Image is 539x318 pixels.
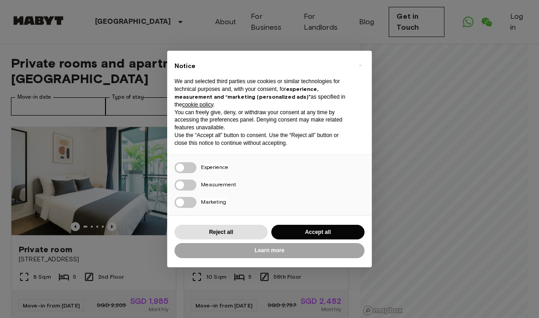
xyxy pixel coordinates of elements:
button: Learn more [174,243,365,258]
a: cookie policy [182,101,213,108]
span: Experience [201,164,228,170]
h2: Notice [174,62,350,71]
strong: experience, measurement and “marketing (personalized ads)” [174,85,318,100]
p: Use the “Accept all” button to consent. Use the “Reject all” button or close this notice to conti... [174,132,350,147]
p: We and selected third parties use cookies or similar technologies for technical purposes and, wit... [174,78,350,108]
p: You can freely give, deny, or withdraw your consent at any time by accessing the preferences pane... [174,109,350,132]
span: Measurement [201,181,236,188]
button: Close this notice [353,58,367,73]
button: Accept all [271,225,365,240]
button: Reject all [174,225,268,240]
span: Marketing [201,198,226,205]
span: × [359,60,362,71]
